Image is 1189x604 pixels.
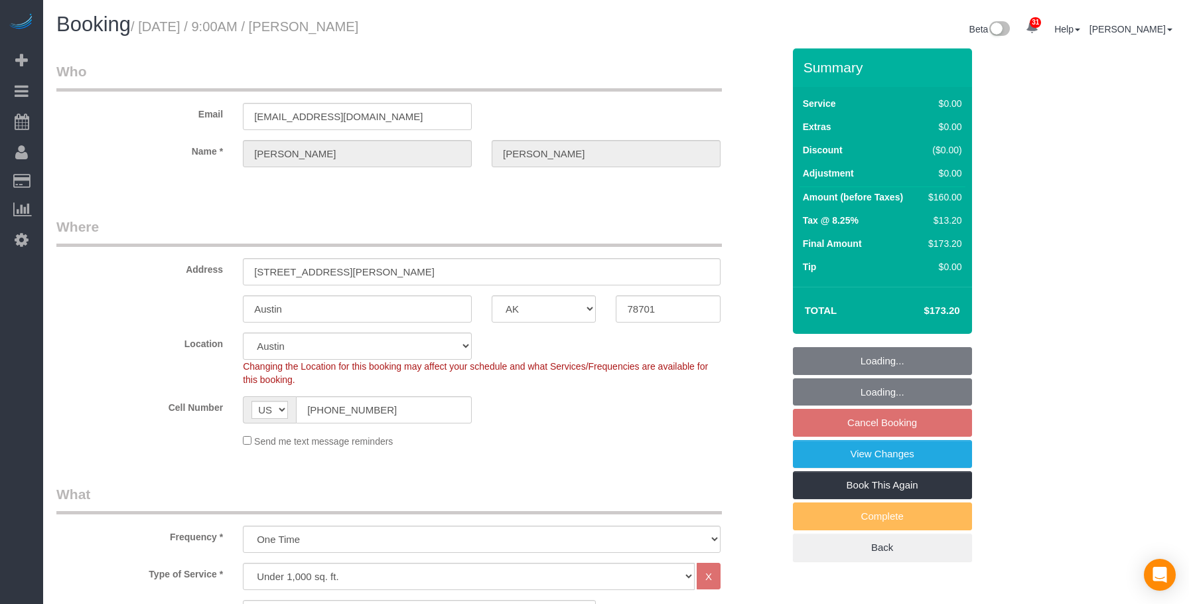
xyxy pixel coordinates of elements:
a: Beta [969,24,1011,35]
label: Adjustment [803,167,854,180]
span: Send me text message reminders [254,436,393,447]
label: Frequency * [46,526,233,544]
div: $0.00 [923,97,961,110]
input: Zip Code [616,295,720,323]
span: Changing the Location for this booking may affect your schedule and what Services/Frequencies are... [243,361,708,385]
label: Extras [803,120,831,133]
input: Email [243,103,472,130]
h4: $173.20 [884,305,959,317]
div: Open Intercom Messenger [1144,559,1176,591]
label: Service [803,97,836,110]
input: First Name [243,140,472,167]
a: View Changes [793,440,972,468]
label: Cell Number [46,396,233,414]
label: Amount (before Taxes) [803,190,903,204]
span: 31 [1030,17,1041,28]
div: $173.20 [923,237,961,250]
div: $160.00 [923,190,961,204]
div: $0.00 [923,167,961,180]
strong: Total [805,305,837,316]
h3: Summary [804,60,965,75]
a: Help [1054,24,1080,35]
legend: Who [56,62,722,92]
span: Booking [56,13,131,36]
label: Discount [803,143,843,157]
input: Cell Number [296,396,472,423]
input: City [243,295,472,323]
legend: What [56,485,722,514]
label: Tax @ 8.25% [803,214,859,227]
label: Tip [803,260,817,273]
div: $0.00 [923,120,961,133]
img: New interface [988,21,1010,38]
label: Address [46,258,233,276]
a: Back [793,534,972,562]
input: Last Name [492,140,721,167]
a: 31 [1019,13,1045,42]
a: Book This Again [793,471,972,499]
label: Final Amount [803,237,862,250]
label: Type of Service * [46,563,233,581]
a: [PERSON_NAME] [1089,24,1172,35]
small: / [DATE] / 9:00AM / [PERSON_NAME] [131,19,358,34]
label: Email [46,103,233,121]
div: ($0.00) [923,143,961,157]
legend: Where [56,217,722,247]
label: Location [46,333,233,350]
div: $0.00 [923,260,961,273]
div: $13.20 [923,214,961,227]
label: Name * [46,140,233,158]
img: Automaid Logo [8,13,35,32]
